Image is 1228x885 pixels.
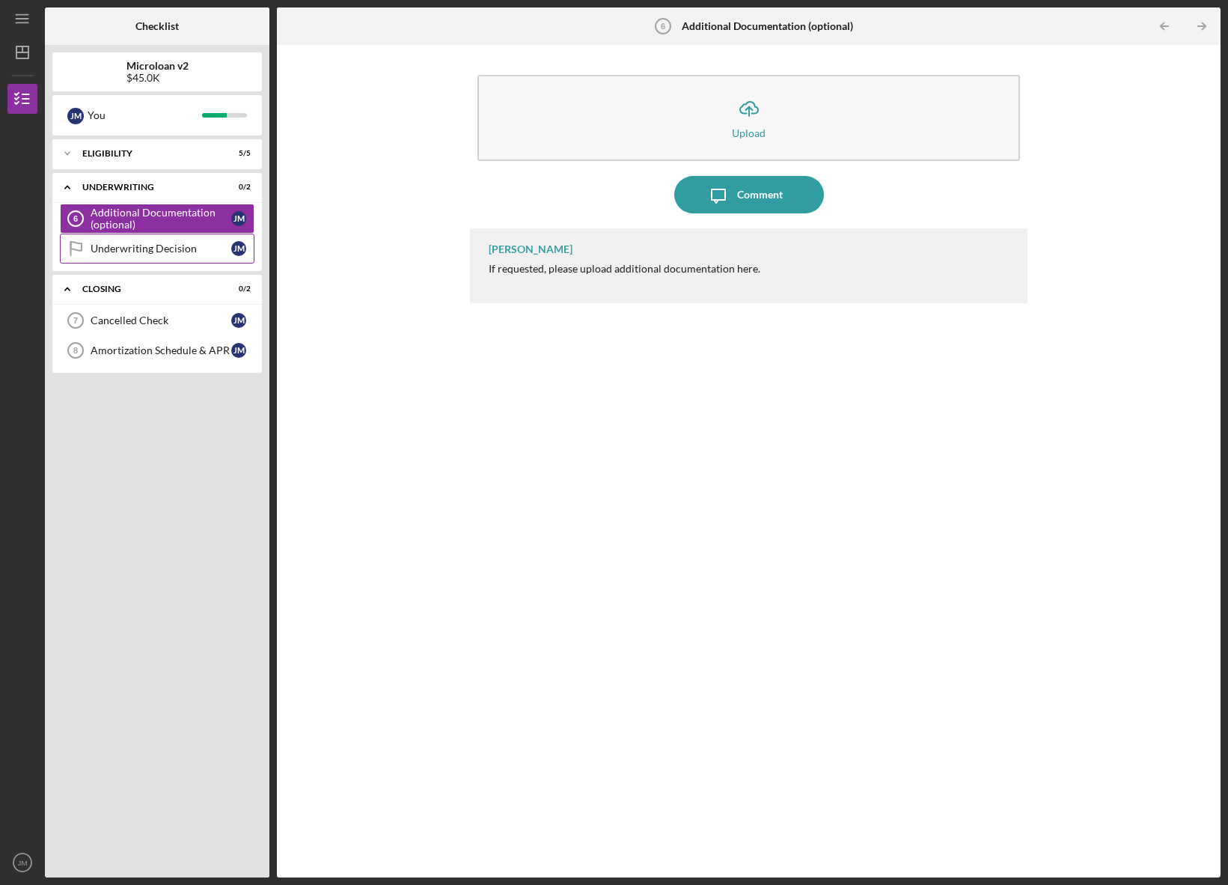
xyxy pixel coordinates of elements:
[60,335,254,365] a: 8Amortization Schedule & APRJM
[231,343,246,358] div: J M
[91,344,231,356] div: Amortization Schedule & APR
[82,149,213,158] div: Eligibility
[18,859,28,867] text: JM
[661,22,665,31] tspan: 6
[67,108,84,124] div: J M
[674,176,824,213] button: Comment
[477,75,1020,161] button: Upload
[73,316,78,325] tspan: 7
[224,149,251,158] div: 5 / 5
[88,103,202,128] div: You
[732,127,766,139] div: Upload
[231,313,246,328] div: J M
[126,60,189,72] b: Microloan v2
[224,183,251,192] div: 0 / 2
[60,234,254,264] a: Underwriting DecisionJM
[82,285,213,294] div: Closing
[73,214,78,223] tspan: 6
[135,20,179,32] b: Checklist
[91,207,231,231] div: Additional Documentation (optional)
[126,72,189,84] div: $45.0K
[231,211,246,226] div: J M
[7,848,37,878] button: JM
[91,243,231,255] div: Underwriting Decision
[224,285,251,294] div: 0 / 2
[60,305,254,335] a: 7Cancelled CheckJM
[60,204,254,234] a: 6Additional Documentation (optional)JM
[489,243,572,255] div: [PERSON_NAME]
[82,183,213,192] div: Underwriting
[73,346,78,355] tspan: 8
[737,176,783,213] div: Comment
[489,263,760,275] div: If requested, please upload additional documentation here.
[91,314,231,326] div: Cancelled Check
[682,20,853,32] b: Additional Documentation (optional)
[231,241,246,256] div: J M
